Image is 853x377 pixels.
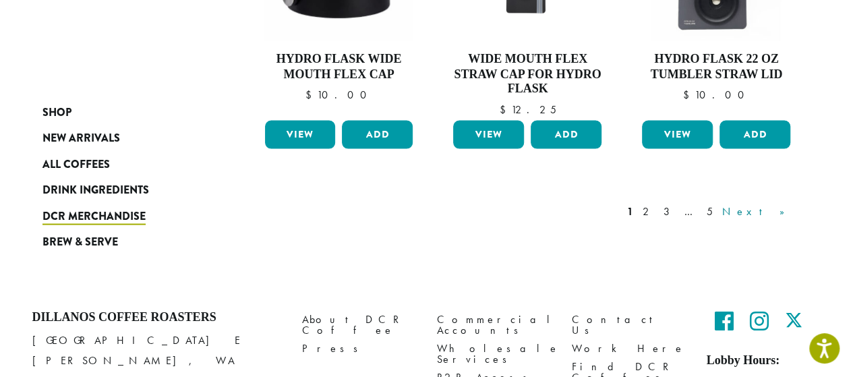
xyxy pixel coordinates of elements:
[302,310,417,339] a: About DCR Coffee
[42,208,146,225] span: DCR Merchandise
[661,203,678,219] a: 3
[42,99,204,125] a: Shop
[640,203,657,219] a: 2
[682,87,750,101] bdi: 10.00
[719,203,797,219] a: Next »
[305,87,372,101] bdi: 10.00
[262,52,417,81] h4: Hydro Flask Wide Mouth Flex Cap
[572,339,686,357] a: Work Here
[437,310,552,339] a: Commercial Accounts
[453,120,524,148] a: View
[265,120,336,148] a: View
[42,181,149,198] span: Drink Ingredients
[450,52,605,96] h4: Wide Mouth Flex Straw Cap for Hydro Flask
[42,151,204,177] a: All Coffees
[682,87,694,101] span: $
[719,120,790,148] button: Add
[437,339,552,368] a: Wholesale Services
[624,203,636,219] a: 1
[572,310,686,339] a: Contact Us
[499,102,556,116] bdi: 12.25
[639,52,794,81] h4: Hydro Flask 22 oz Tumbler Straw Lid
[531,120,601,148] button: Add
[704,203,715,219] a: 5
[42,229,204,254] a: Brew & Serve
[302,339,417,357] a: Press
[499,102,510,116] span: $
[42,233,118,250] span: Brew & Serve
[342,120,413,148] button: Add
[32,310,282,324] h4: Dillanos Coffee Roasters
[682,203,700,219] a: …
[642,120,713,148] a: View
[42,202,204,228] a: DCR Merchandise
[42,104,71,121] span: Shop
[305,87,316,101] span: $
[42,177,204,202] a: Drink Ingredients
[42,125,204,150] a: New Arrivals
[42,129,120,146] span: New Arrivals
[42,156,110,173] span: All Coffees
[707,353,821,368] h5: Lobby Hours:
